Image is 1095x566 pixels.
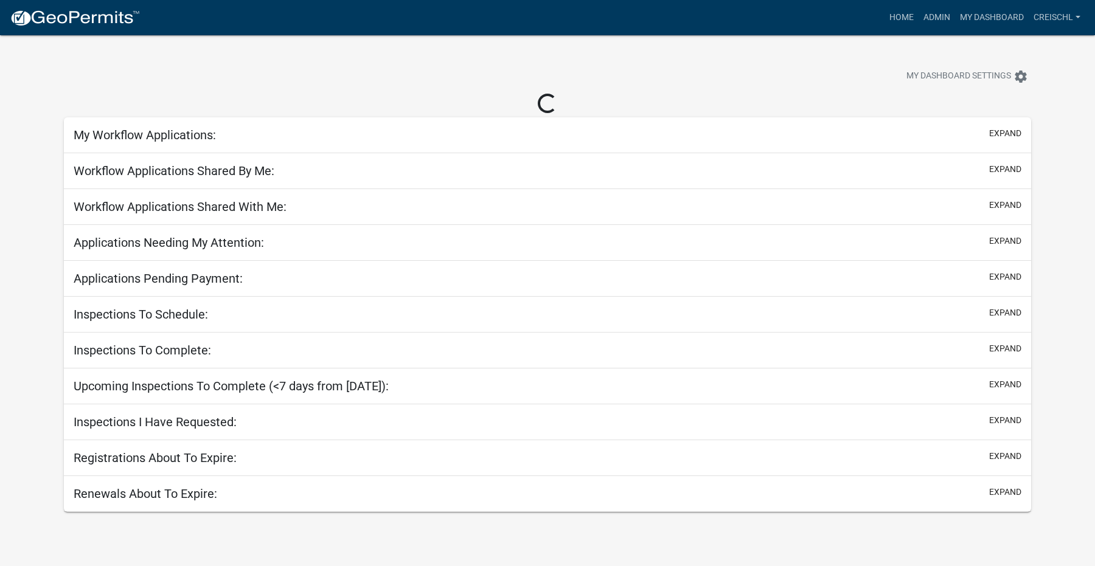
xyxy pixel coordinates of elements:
[989,235,1021,247] button: expand
[74,415,237,429] h5: Inspections I Have Requested:
[74,235,264,250] h5: Applications Needing My Attention:
[919,6,955,29] a: Admin
[74,271,243,286] h5: Applications Pending Payment:
[74,379,389,393] h5: Upcoming Inspections To Complete (<7 days from [DATE]):
[74,307,208,322] h5: Inspections To Schedule:
[897,64,1038,88] button: My Dashboard Settingssettings
[989,127,1021,140] button: expand
[1013,69,1028,84] i: settings
[74,486,217,501] h5: Renewals About To Expire:
[74,128,216,142] h5: My Workflow Applications:
[955,6,1029,29] a: My Dashboard
[885,6,919,29] a: Home
[989,486,1021,499] button: expand
[989,342,1021,355] button: expand
[74,199,287,214] h5: Workflow Applications Shared With Me:
[989,163,1021,176] button: expand
[1029,6,1085,29] a: creischl
[989,414,1021,427] button: expand
[74,450,237,465] h5: Registrations About To Expire:
[989,378,1021,391] button: expand
[989,306,1021,319] button: expand
[74,343,211,357] h5: Inspections To Complete:
[989,271,1021,283] button: expand
[989,450,1021,463] button: expand
[74,164,274,178] h5: Workflow Applications Shared By Me:
[906,69,1011,84] span: My Dashboard Settings
[989,199,1021,212] button: expand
